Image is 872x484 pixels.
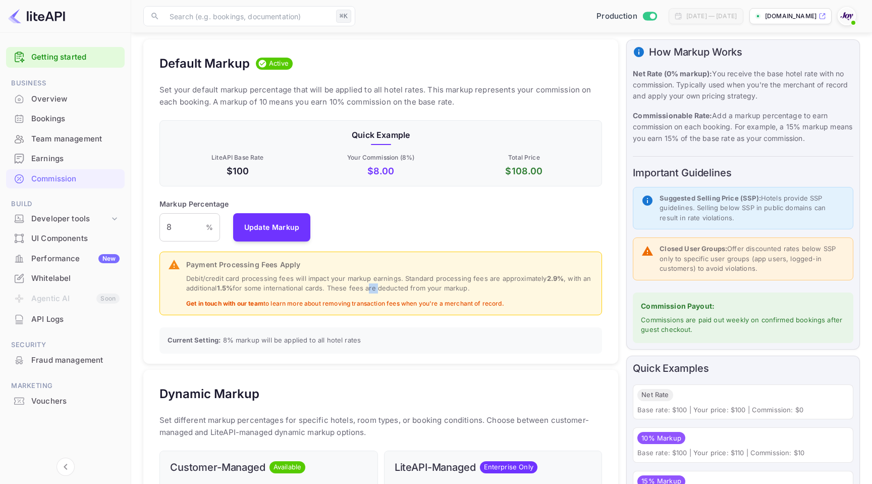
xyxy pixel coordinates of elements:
p: Base rate: $100 | Your price: $100 | Commission: $0 [637,405,849,415]
div: Bookings [6,109,125,129]
button: Collapse navigation [57,458,75,476]
div: Team management [6,129,125,149]
a: PerformanceNew [6,249,125,268]
p: Total Price [455,153,594,162]
button: Update Markup [233,213,311,241]
a: Overview [6,89,125,108]
p: Offer discounted rates below SSP only to specific user groups (app users, logged-in customers) to... [660,244,845,274]
p: Set your default markup percentage that will be applied to all hotel rates. This markup represent... [159,84,602,108]
strong: Suggested Selling Price (SSP): [660,194,761,202]
p: Set different markup percentages for specific hotels, room types, or booking conditions. Choose b... [159,414,602,439]
h5: Dynamic Markup [159,386,259,402]
div: Commission [31,173,120,185]
a: Vouchers [6,392,125,410]
div: Whitelabel [31,273,120,284]
p: to learn more about removing transaction fees when you're a merchant of record. [186,300,593,308]
span: Production [596,11,637,22]
p: Base rate: $100 | Your price: $110 | Commission: $10 [637,448,849,458]
p: Payment Processing Fees Apply [186,259,593,270]
a: Earnings [6,149,125,168]
a: UI Components [6,229,125,248]
h6: Quick Examples [633,362,853,374]
div: Whitelabel [6,269,125,288]
h6: Customer-Managed [170,461,265,473]
a: API Logs [6,310,125,328]
strong: 2.9% [547,274,564,282]
span: Active [265,59,293,69]
div: New [98,254,120,263]
span: Build [6,199,125,210]
div: Performance [31,253,120,265]
div: Commission [6,169,125,189]
p: Your Commission ( 8 %) [311,153,451,162]
p: Hotels provide SSP guidelines. Selling below SSP in public domains can result in rate violations. [660,193,845,223]
strong: Current Setting: [168,336,221,344]
p: Commissions are paid out weekly on confirmed bookings after guest checkout. [641,315,845,335]
h6: How Markup Works [633,46,853,58]
div: Bookings [31,113,120,125]
div: ⌘K [336,10,351,23]
p: Debit/credit card processing fees will impact your markup earnings. Standard processing fees are ... [186,274,593,294]
div: Fraud management [31,355,120,366]
span: Security [6,340,125,351]
div: API Logs [6,310,125,329]
div: Earnings [6,149,125,169]
a: Commission [6,169,125,188]
p: You receive the base hotel rate with no commission. Typically used when you're the merchant of re... [633,68,853,102]
img: With Joy [839,8,855,24]
strong: Net Rate (0% markup): [633,69,712,78]
p: $100 [168,164,307,178]
strong: 1.5% [217,284,233,292]
h5: Default Markup [159,56,250,72]
a: Fraud management [6,351,125,369]
div: Vouchers [31,396,120,407]
p: Quick Example [168,129,593,141]
h6: LiteAPI-Managed [395,461,476,473]
div: Getting started [6,47,125,68]
a: Team management [6,129,125,148]
div: Developer tools [31,213,110,225]
p: LiteAPI Base Rate [168,153,307,162]
strong: Commission Payout: [641,302,715,310]
div: Switch to Sandbox mode [592,11,661,22]
input: Search (e.g. bookings, documentation) [163,6,332,26]
strong: Commissionable Rate: [633,111,712,120]
a: Bookings [6,109,125,128]
a: Whitelabel [6,269,125,287]
div: Vouchers [6,392,125,411]
p: 8 % markup will be applied to all hotel rates [168,335,594,346]
span: Available [269,462,305,472]
strong: Closed User Groups: [660,245,727,253]
p: [DOMAIN_NAME] [765,12,816,21]
p: $ 8.00 [311,164,451,178]
div: UI Components [31,233,120,245]
img: LiteAPI logo [8,8,65,24]
div: Overview [31,93,120,105]
div: API Logs [31,314,120,325]
p: Add a markup percentage to earn commission on each booking. For example, a 15% markup means you e... [633,110,853,144]
span: Net Rate [637,390,673,400]
span: Marketing [6,380,125,392]
input: 0 [159,213,206,241]
div: Developer tools [6,210,125,228]
div: [DATE] — [DATE] [686,12,737,21]
h6: Important Guidelines [633,167,853,179]
p: $ 108.00 [455,164,594,178]
div: Earnings [31,153,120,165]
div: Overview [6,89,125,109]
a: Getting started [31,52,120,63]
div: PerformanceNew [6,249,125,269]
span: Enterprise Only [480,462,537,472]
div: UI Components [6,229,125,249]
p: Markup Percentage [159,199,229,209]
span: 10% Markup [637,433,685,444]
div: Fraud management [6,351,125,370]
div: Team management [31,133,120,145]
span: Business [6,78,125,89]
p: % [206,222,213,232]
strong: Get in touch with our team [186,300,263,307]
